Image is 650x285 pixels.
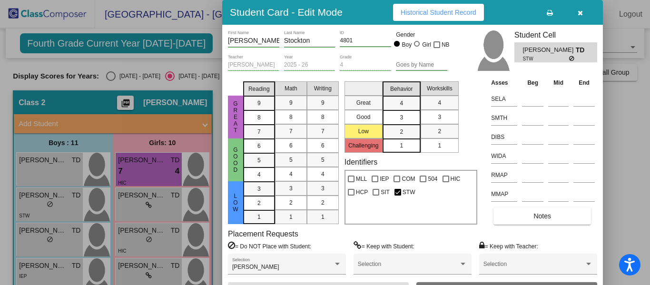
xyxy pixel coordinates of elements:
span: STW [403,187,415,198]
span: 1 [257,213,261,221]
span: 3 [257,185,261,193]
div: Boy [402,40,412,49]
span: 3 [289,184,293,193]
span: COM [402,173,415,185]
input: assessment [491,168,517,182]
h3: Student Cell [514,30,597,39]
label: = Keep with Student: [354,241,414,251]
span: Writing [314,84,332,93]
button: Historical Student Record [393,4,484,21]
span: HIC [451,173,461,185]
input: assessment [491,92,517,106]
label: Identifiers [345,157,377,167]
span: 2 [321,198,325,207]
span: Reading [248,85,270,93]
span: 1 [438,141,441,150]
span: 6 [257,142,261,150]
span: [PERSON_NAME] [522,45,575,55]
span: Notes [533,212,551,220]
span: 4 [438,98,441,107]
span: [PERSON_NAME] [232,264,279,270]
span: 6 [321,141,325,150]
th: Beg [520,78,546,88]
th: End [571,78,597,88]
input: Enter ID [340,38,391,44]
span: 1 [321,213,325,221]
input: teacher [228,62,279,69]
span: SIT [381,187,390,198]
span: 1 [400,141,403,150]
span: MLL [356,173,367,185]
span: 2 [257,199,261,207]
span: HCP [356,187,368,198]
span: 8 [257,113,261,122]
span: Behavior [390,85,413,93]
span: 8 [289,113,293,121]
span: Good [231,147,240,173]
span: 4 [321,170,325,178]
input: assessment [491,149,517,163]
span: 3 [438,113,441,121]
span: 4 [400,99,403,108]
span: 8 [321,113,325,121]
span: 7 [289,127,293,136]
span: 9 [289,98,293,107]
button: Notes [493,207,591,225]
input: year [284,62,335,69]
div: Girl [422,40,431,49]
span: 2 [438,127,441,136]
span: IEP [380,173,389,185]
span: 6 [289,141,293,150]
span: 2 [289,198,293,207]
label: = Keep with Teacher: [479,241,538,251]
span: 3 [400,113,403,122]
span: TD [576,45,589,55]
mat-label: Gender [396,30,447,39]
span: 5 [257,156,261,165]
th: Mid [546,78,571,88]
span: STW [522,55,569,62]
span: 9 [257,99,261,108]
input: assessment [491,111,517,125]
span: 1 [289,213,293,221]
th: Asses [489,78,520,88]
span: 4 [289,170,293,178]
label: Placement Requests [228,229,298,238]
input: grade [340,62,391,69]
span: 3 [321,184,325,193]
span: Great [231,100,240,134]
input: assessment [491,130,517,144]
span: 504 [428,173,437,185]
span: 2 [400,128,403,136]
span: 9 [321,98,325,107]
span: Historical Student Record [401,9,476,16]
h3: Student Card - Edit Mode [230,6,343,18]
span: Workskills [427,84,453,93]
input: assessment [491,187,517,201]
span: NB [442,39,450,50]
span: 4 [257,170,261,179]
input: goes by name [396,62,447,69]
span: 5 [289,156,293,164]
span: 7 [321,127,325,136]
label: = Do NOT Place with Student: [228,241,311,251]
span: 5 [321,156,325,164]
span: 7 [257,128,261,136]
span: Math [285,84,297,93]
span: Low [231,193,240,213]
